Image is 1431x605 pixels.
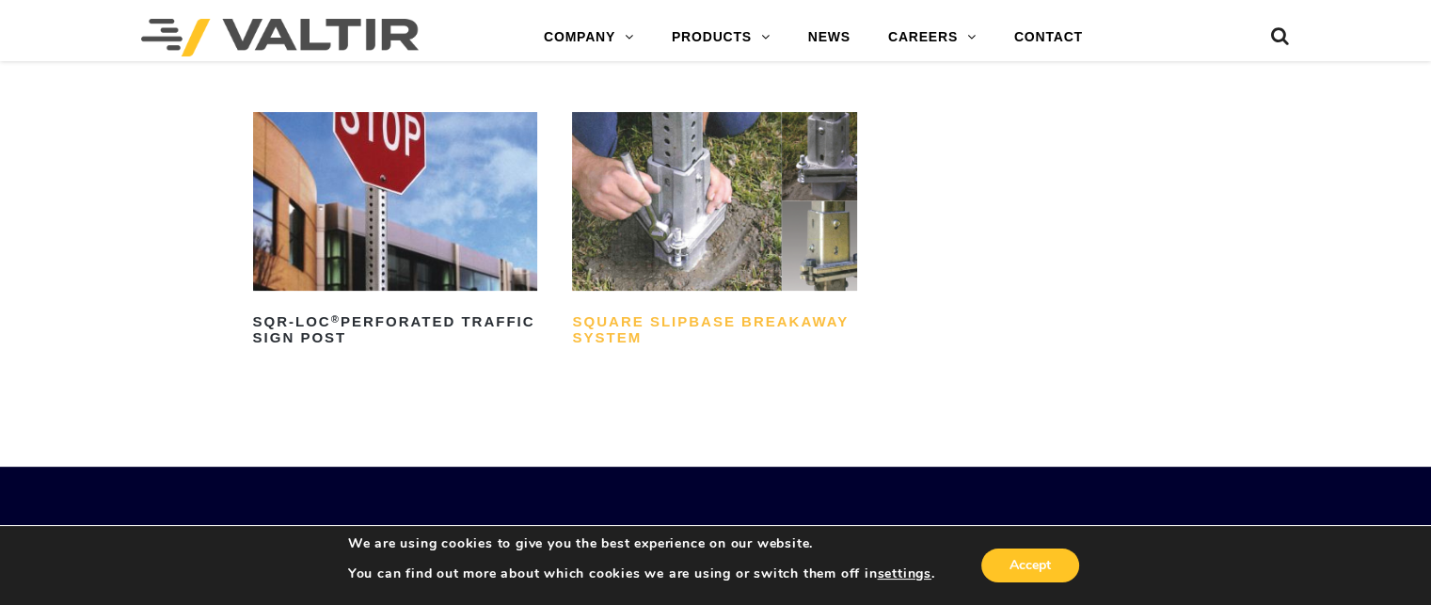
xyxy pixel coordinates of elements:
[869,19,995,56] a: CAREERS
[525,19,653,56] a: COMPANY
[981,549,1079,582] button: Accept
[572,112,857,352] a: Square Slipbase Breakaway System
[995,19,1102,56] a: CONTACT
[653,19,789,56] a: PRODUCTS
[141,19,419,56] img: Valtir
[877,565,930,582] button: settings
[253,308,538,353] h2: SQR-LOC Perforated Traffic Sign Post
[253,112,538,352] a: SQR-LOC®Perforated Traffic Sign Post
[331,313,341,325] sup: ®
[572,308,857,353] h2: Square Slipbase Breakaway System
[348,535,935,552] p: We are using cookies to give you the best experience on our website.
[789,19,869,56] a: NEWS
[348,565,935,582] p: You can find out more about which cookies we are using or switch them off in .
